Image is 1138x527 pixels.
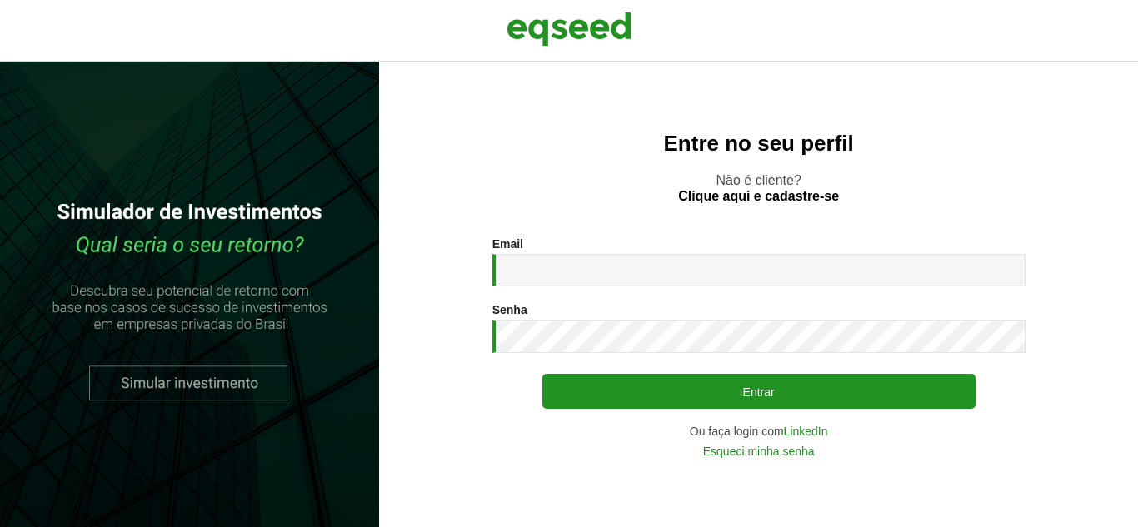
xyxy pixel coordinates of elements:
[784,425,828,437] a: LinkedIn
[412,172,1105,204] p: Não é cliente?
[678,190,839,203] a: Clique aqui e cadastre-se
[492,238,523,250] label: Email
[492,425,1026,437] div: Ou faça login com
[703,445,815,457] a: Esqueci minha senha
[507,8,631,50] img: EqSeed Logo
[542,374,976,409] button: Entrar
[492,304,527,316] label: Senha
[412,132,1105,156] h2: Entre no seu perfil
